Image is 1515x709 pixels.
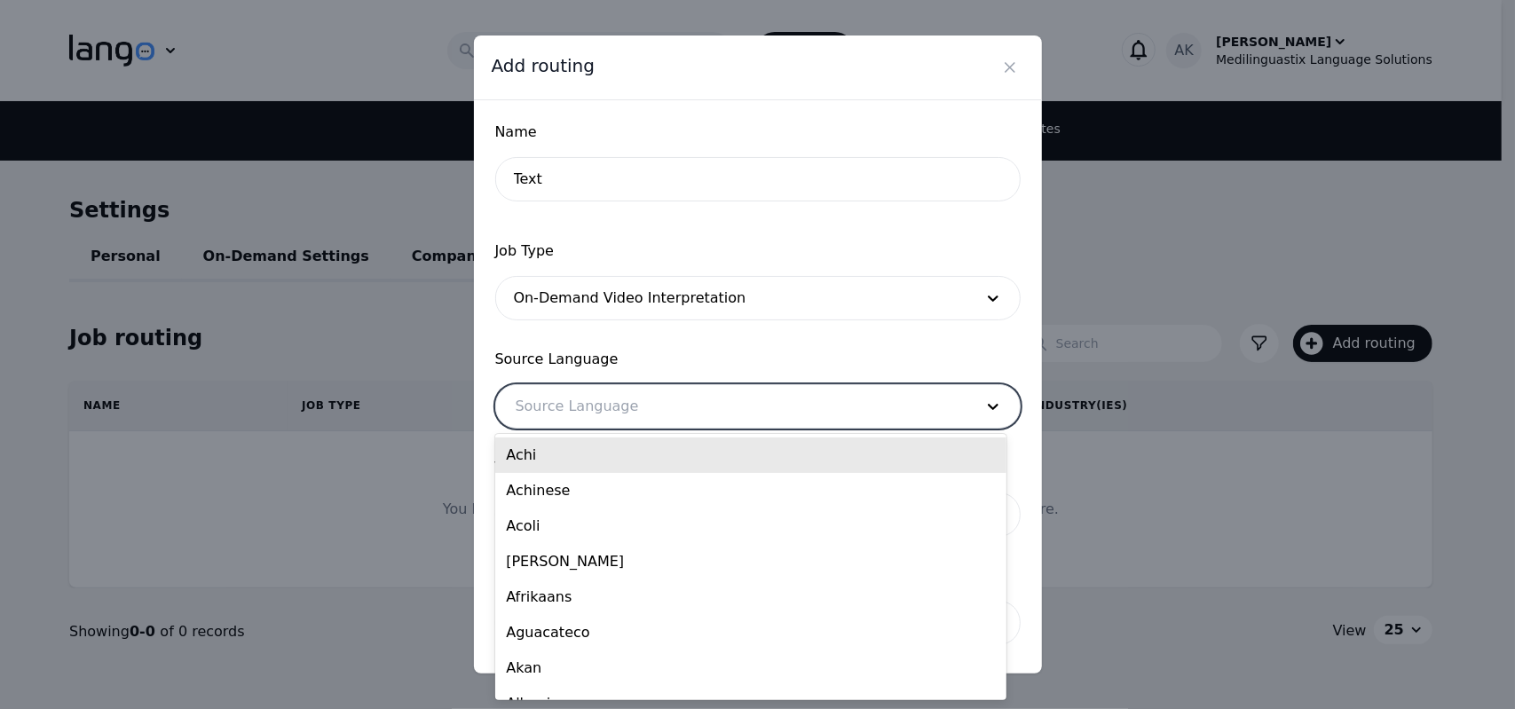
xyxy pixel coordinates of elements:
div: Achinese [495,473,1006,508]
span: Add routing [492,53,596,78]
div: Acoli [495,508,1006,544]
span: Job Type [495,240,1021,262]
div: [PERSON_NAME] [495,544,1006,579]
span: Name [495,122,1021,143]
div: Achi [495,437,1006,473]
div: Aguacateco [495,615,1006,650]
button: Close [996,53,1024,82]
div: Afrikaans [495,579,1006,615]
div: Akan [495,650,1006,686]
span: Source Language [495,349,1021,370]
input: Enter name [495,157,1021,201]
